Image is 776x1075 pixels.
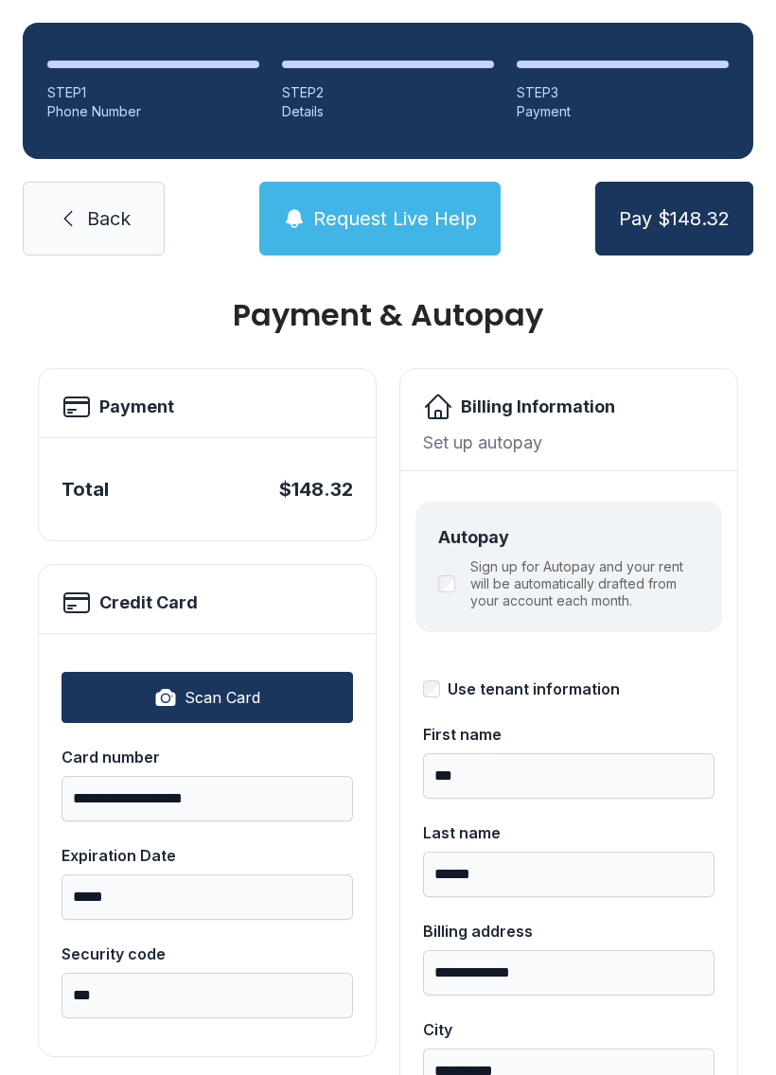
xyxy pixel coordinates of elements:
[47,102,259,121] div: Phone Number
[423,852,714,897] input: Last name
[185,686,260,709] span: Scan Card
[313,205,477,232] span: Request Live Help
[38,300,738,330] h1: Payment & Autopay
[282,83,494,102] div: STEP 2
[423,430,714,455] div: Set up autopay
[62,776,353,821] input: Card number
[47,83,259,102] div: STEP 1
[62,476,109,502] div: Total
[87,205,131,232] span: Back
[423,723,714,746] div: First name
[619,205,730,232] span: Pay $148.32
[423,920,714,943] div: Billing address
[438,524,699,551] div: Autopay
[423,753,714,799] input: First name
[470,558,699,609] label: Sign up for Autopay and your rent will be automatically drafted from your account each month.
[461,394,615,420] h2: Billing Information
[517,102,729,121] div: Payment
[99,394,174,420] h2: Payment
[423,821,714,844] div: Last name
[423,950,714,996] input: Billing address
[62,874,353,920] input: Expiration Date
[279,476,353,502] div: $148.32
[448,678,620,700] div: Use tenant information
[99,590,198,616] h2: Credit Card
[423,1018,714,1041] div: City
[517,83,729,102] div: STEP 3
[62,973,353,1018] input: Security code
[62,943,353,965] div: Security code
[62,844,353,867] div: Expiration Date
[282,102,494,121] div: Details
[62,746,353,768] div: Card number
